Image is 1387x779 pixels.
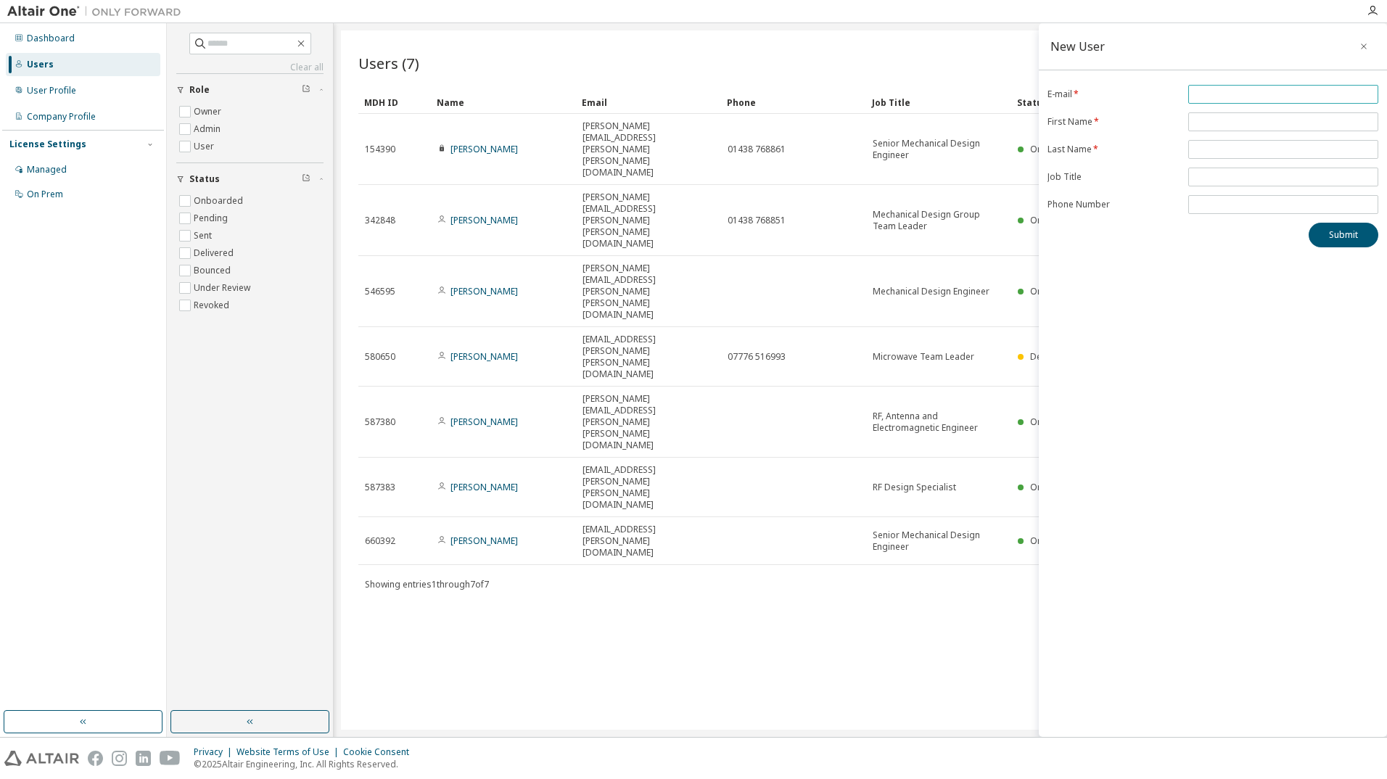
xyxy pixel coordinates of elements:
[160,751,181,766] img: youtube.svg
[450,535,518,547] a: [PERSON_NAME]
[9,139,86,150] div: License Settings
[450,481,518,493] a: [PERSON_NAME]
[583,464,715,511] span: [EMAIL_ADDRESS][PERSON_NAME][PERSON_NAME][DOMAIN_NAME]
[194,262,234,279] label: Bounced
[27,164,67,176] div: Managed
[27,111,96,123] div: Company Profile
[727,91,860,114] div: Phone
[583,334,715,380] span: [EMAIL_ADDRESS][PERSON_NAME][PERSON_NAME][DOMAIN_NAME]
[189,84,210,96] span: Role
[583,191,715,250] span: [PERSON_NAME][EMAIL_ADDRESS][PERSON_NAME][PERSON_NAME][DOMAIN_NAME]
[583,524,715,559] span: [EMAIL_ADDRESS][PERSON_NAME][DOMAIN_NAME]
[450,285,518,297] a: [PERSON_NAME]
[1309,223,1378,247] button: Submit
[194,746,236,758] div: Privacy
[136,751,151,766] img: linkedin.svg
[194,138,217,155] label: User
[194,120,223,138] label: Admin
[365,416,395,428] span: 587380
[583,393,715,451] span: [PERSON_NAME][EMAIL_ADDRESS][PERSON_NAME][PERSON_NAME][DOMAIN_NAME]
[873,411,1005,434] span: RF, Antenna and Electromagnetic Engineer
[365,535,395,547] span: 660392
[1030,350,1070,363] span: Delivered
[728,215,786,226] span: 01438 768851
[873,209,1005,232] span: Mechanical Design Group Team Leader
[1048,199,1180,210] label: Phone Number
[27,33,75,44] div: Dashboard
[873,482,956,493] span: RF Design Specialist
[358,53,419,73] span: Users (7)
[194,758,418,770] p: © 2025 Altair Engineering, Inc. All Rights Reserved.
[1030,285,1079,297] span: Onboarded
[189,173,220,185] span: Status
[583,120,715,178] span: [PERSON_NAME][EMAIL_ADDRESS][PERSON_NAME][PERSON_NAME][DOMAIN_NAME]
[27,59,54,70] div: Users
[872,91,1005,114] div: Job Title
[365,578,489,590] span: Showing entries 1 through 7 of 7
[1050,41,1105,52] div: New User
[450,416,518,428] a: [PERSON_NAME]
[1030,481,1079,493] span: Onboarded
[1048,144,1180,155] label: Last Name
[365,215,395,226] span: 342848
[365,286,395,297] span: 546595
[236,746,343,758] div: Website Terms of Use
[1017,91,1287,114] div: Status
[1048,116,1180,128] label: First Name
[450,214,518,226] a: [PERSON_NAME]
[343,746,418,758] div: Cookie Consent
[302,173,310,185] span: Clear filter
[583,263,715,321] span: [PERSON_NAME][EMAIL_ADDRESS][PERSON_NAME][PERSON_NAME][DOMAIN_NAME]
[194,192,246,210] label: Onboarded
[582,91,715,114] div: Email
[176,163,324,195] button: Status
[194,210,231,227] label: Pending
[194,244,236,262] label: Delivered
[1030,214,1079,226] span: Onboarded
[27,85,76,96] div: User Profile
[7,4,189,19] img: Altair One
[302,84,310,96] span: Clear filter
[112,751,127,766] img: instagram.svg
[176,74,324,106] button: Role
[1048,88,1180,100] label: E-mail
[194,279,253,297] label: Under Review
[364,91,425,114] div: MDH ID
[176,62,324,73] a: Clear all
[450,143,518,155] a: [PERSON_NAME]
[728,351,786,363] span: 07776 516993
[88,751,103,766] img: facebook.svg
[873,138,1005,161] span: Senior Mechanical Design Engineer
[194,103,224,120] label: Owner
[437,91,570,114] div: Name
[365,144,395,155] span: 154390
[365,482,395,493] span: 587383
[365,351,395,363] span: 580650
[873,529,1005,553] span: Senior Mechanical Design Engineer
[27,189,63,200] div: On Prem
[1048,171,1180,183] label: Job Title
[194,297,232,314] label: Revoked
[1030,416,1079,428] span: Onboarded
[194,227,215,244] label: Sent
[873,351,974,363] span: Microwave Team Leader
[4,751,79,766] img: altair_logo.svg
[1030,143,1079,155] span: Onboarded
[1030,535,1079,547] span: Onboarded
[873,286,989,297] span: Mechanical Design Engineer
[450,350,518,363] a: [PERSON_NAME]
[728,144,786,155] span: 01438 768861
